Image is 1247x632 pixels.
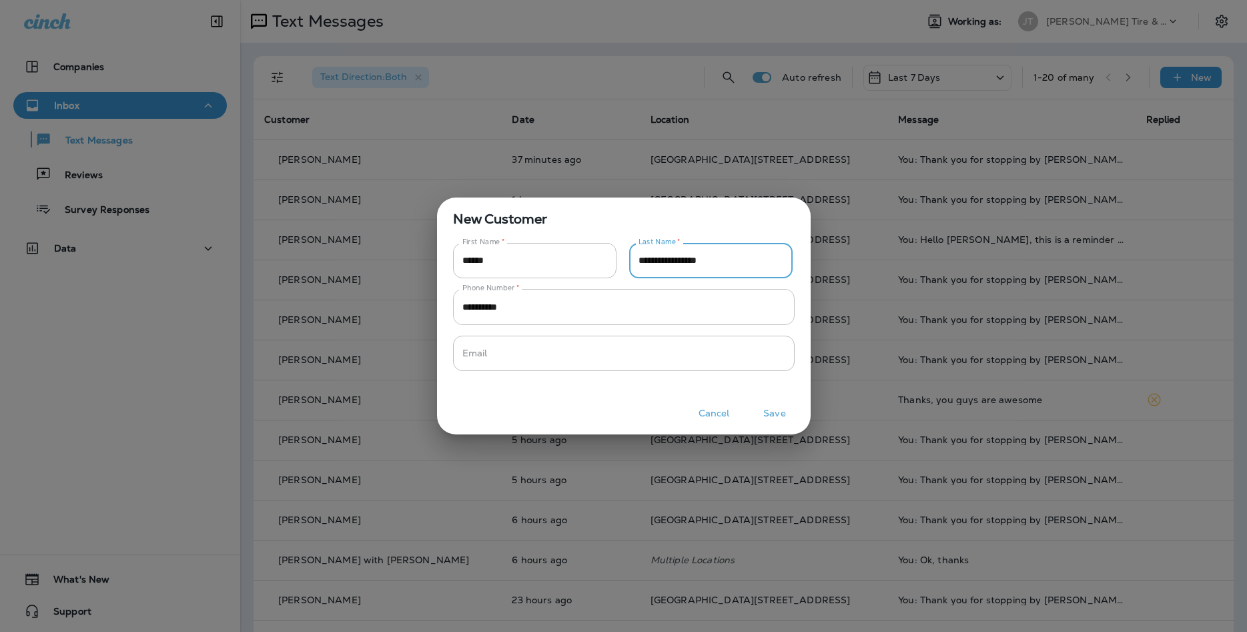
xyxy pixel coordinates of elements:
[462,237,505,247] label: First Name
[689,403,739,424] button: Cancel
[750,403,800,424] button: Save
[437,198,811,230] span: New Customer
[462,283,519,293] label: Phone Number
[639,237,681,247] label: Last Name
